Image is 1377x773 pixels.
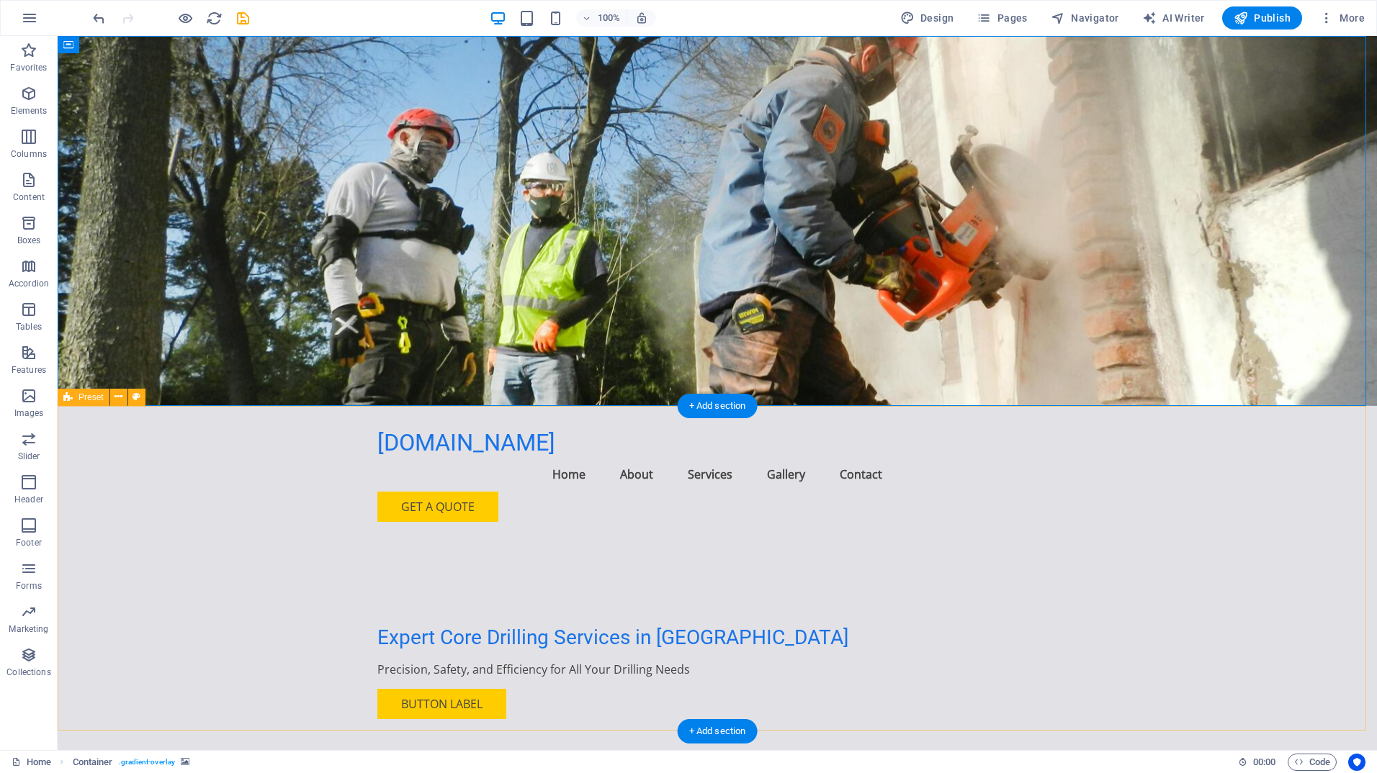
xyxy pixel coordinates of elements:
[73,754,113,771] span: Click to select. Double-click to edit
[1263,756,1265,767] span: :
[1294,754,1330,771] span: Code
[678,394,758,418] div: + Add section
[206,10,223,27] i: Reload page
[235,10,251,27] i: Save (Ctrl+S)
[1319,11,1365,25] span: More
[1051,11,1119,25] span: Navigator
[1222,6,1302,30] button: Publish
[1238,754,1276,771] h6: Session time
[894,6,960,30] button: Design
[12,754,51,771] a: Click to cancel selection. Double-click to open Pages
[181,758,189,766] i: This element contains a background
[91,10,107,27] i: Undo: Change image (Ctrl+Z)
[234,9,251,27] button: save
[1288,754,1337,771] button: Code
[1348,754,1365,771] button: Usercentrics
[118,754,175,771] span: . gradient-overlay
[6,666,50,678] p: Collections
[678,719,758,743] div: + Add section
[9,278,49,289] p: Accordion
[12,364,46,376] p: Features
[1314,6,1371,30] button: More
[176,9,194,27] button: Click here to leave preview mode and continue editing
[11,148,47,160] p: Columns
[205,9,223,27] button: reload
[900,11,954,25] span: Design
[1136,6,1211,30] button: AI Writer
[13,191,45,203] p: Content
[1045,6,1125,30] button: Navigator
[894,6,960,30] div: Design (Ctrl+Alt+Y)
[1253,754,1275,771] span: 00 00
[73,754,190,771] nav: breadcrumb
[11,105,48,117] p: Elements
[14,494,43,505] p: Header
[635,12,648,24] i: On resize automatically adjust zoom level to fit chosen device.
[1142,11,1205,25] span: AI Writer
[576,9,627,27] button: 100%
[16,580,42,592] p: Forms
[971,6,1033,30] button: Pages
[16,537,42,548] p: Footer
[10,62,47,73] p: Favorites
[598,9,621,27] h6: 100%
[1234,11,1291,25] span: Publish
[9,623,48,635] p: Marketing
[16,321,42,333] p: Tables
[90,9,107,27] button: undo
[18,451,40,462] p: Slider
[17,235,41,246] p: Boxes
[14,407,44,419] p: Images
[79,393,104,402] span: Preset
[977,11,1027,25] span: Pages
